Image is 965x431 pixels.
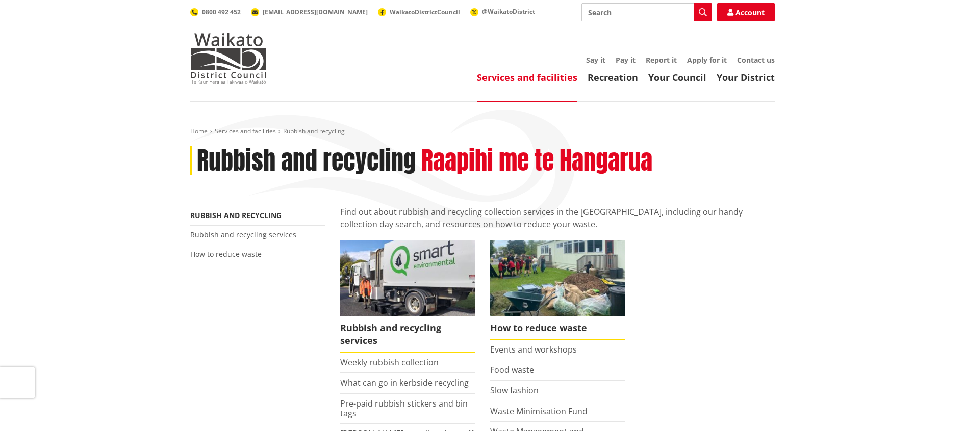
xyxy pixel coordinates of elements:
[283,127,345,136] span: Rubbish and recycling
[378,8,460,16] a: WaikatoDistrictCouncil
[581,3,712,21] input: Search input
[648,71,706,84] a: Your Council
[190,127,208,136] a: Home
[421,146,652,176] h2: Raapihi me te Hangarua
[190,33,267,84] img: Waikato District Council - Te Kaunihera aa Takiwaa o Waikato
[340,398,468,419] a: Pre-paid rubbish stickers and bin tags
[340,316,475,353] span: Rubbish and recycling services
[340,240,475,316] img: Rubbish and recycling services
[340,357,439,368] a: Weekly rubbish collection
[190,127,775,136] nav: breadcrumb
[646,55,677,65] a: Report it
[190,249,262,259] a: How to reduce waste
[490,406,588,417] a: Waste Minimisation Fund
[490,316,625,340] span: How to reduce waste
[197,146,416,176] h1: Rubbish and recycling
[482,7,535,16] span: @WaikatoDistrict
[202,8,241,16] span: 0800 492 452
[717,71,775,84] a: Your District
[340,377,469,388] a: What can go in kerbside recycling
[340,240,475,353] a: Rubbish and recycling services
[390,8,460,16] span: WaikatoDistrictCouncil
[717,3,775,21] a: Account
[190,8,241,16] a: 0800 492 452
[586,55,605,65] a: Say it
[190,210,282,220] a: Rubbish and recycling
[470,7,535,16] a: @WaikatoDistrict
[490,240,625,340] a: How to reduce waste
[490,385,539,396] a: Slow fashion
[687,55,727,65] a: Apply for it
[251,8,368,16] a: [EMAIL_ADDRESS][DOMAIN_NAME]
[340,206,775,230] p: Find out about rubbish and recycling collection services in the [GEOGRAPHIC_DATA], including our ...
[588,71,638,84] a: Recreation
[737,55,775,65] a: Contact us
[477,71,577,84] a: Services and facilities
[616,55,636,65] a: Pay it
[190,230,296,239] a: Rubbish and recycling services
[490,344,577,355] a: Events and workshops
[490,364,534,375] a: Food waste
[490,240,625,316] img: Reducing waste
[263,8,368,16] span: [EMAIL_ADDRESS][DOMAIN_NAME]
[215,127,276,136] a: Services and facilities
